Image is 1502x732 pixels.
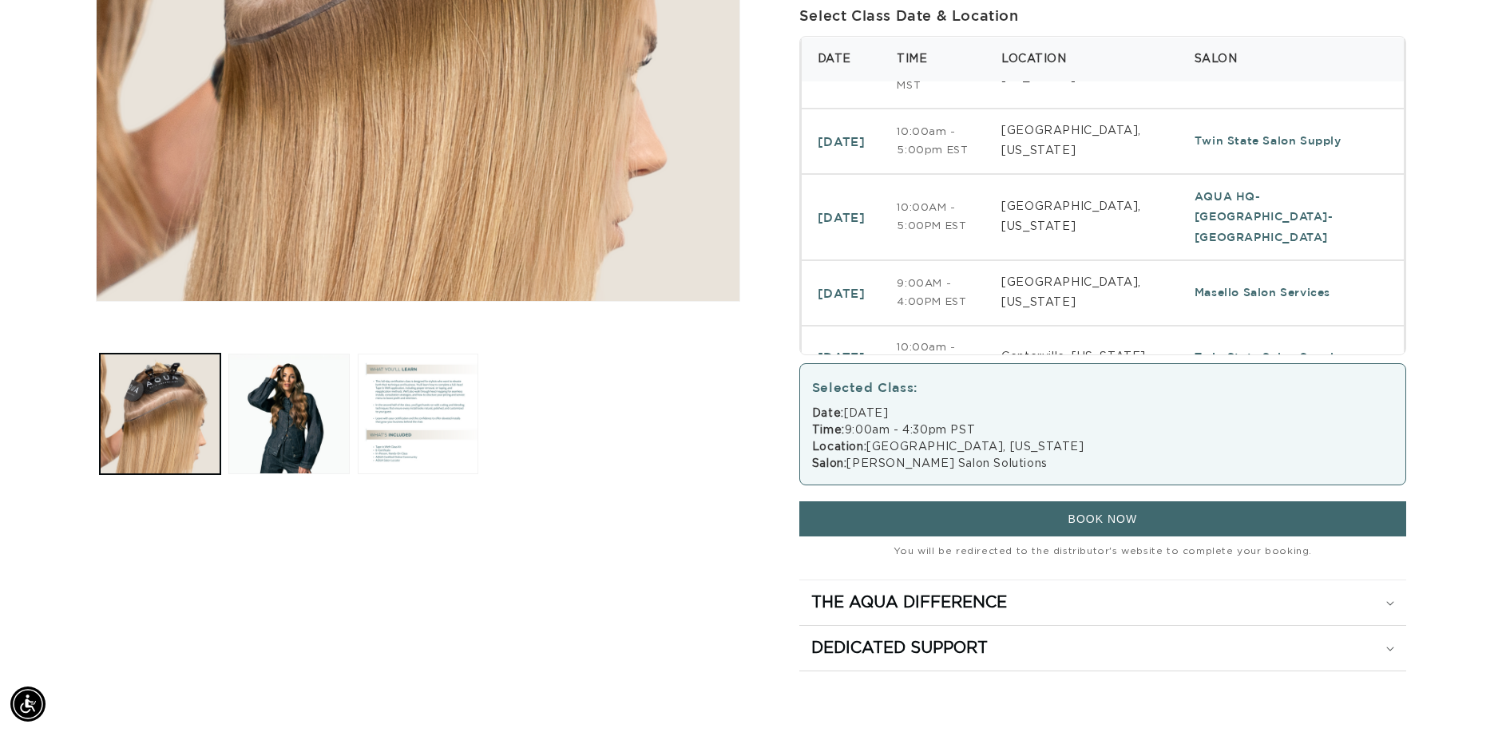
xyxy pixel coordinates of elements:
[1179,37,1405,82] th: Salon
[1068,512,1138,525] span: BOOK NOW
[812,425,845,436] strong: Time:
[799,501,1406,536] button: BOOK NOW
[1179,174,1405,260] td: AQUA HQ-[GEOGRAPHIC_DATA]-[GEOGRAPHIC_DATA]
[801,174,882,260] td: [DATE]
[985,326,1179,389] td: Centerville, [US_STATE]
[881,174,985,260] td: 10:00AM - 5:00PM EST
[812,406,1393,473] div: [DATE] 9:00am - 4:30pm PST [GEOGRAPHIC_DATA], [US_STATE] [PERSON_NAME] Salon Solutions
[881,326,985,389] td: 10:00am - 5:00pm EST
[801,37,882,82] th: Date
[799,626,1406,671] summary: Dedicated Support
[985,37,1179,82] th: Location
[811,638,988,659] h2: Dedicated Support
[1179,326,1405,389] td: Twin State Salon Supply
[812,441,866,453] strong: Location:
[1179,260,1405,326] td: Masello Salon Services
[801,109,882,174] td: [DATE]
[799,2,1406,28] div: Select Class Date & Location
[358,354,478,474] button: Load image 3 in gallery view
[985,174,1179,260] td: [GEOGRAPHIC_DATA], [US_STATE]
[881,109,985,174] td: 10:00am - 5:00pm EST
[801,260,882,326] td: [DATE]
[985,260,1179,326] td: [GEOGRAPHIC_DATA], [US_STATE]
[881,37,985,82] th: Time
[812,458,847,469] strong: Salon:
[881,260,985,326] td: 9:00AM - 4:00PM EST
[801,326,882,389] td: [DATE]
[799,543,1406,560] small: You will be redirected to the distributor's website to complete your booking.
[799,580,1406,625] summary: The Aqua Difference
[812,408,844,419] strong: Date:
[10,686,46,722] div: Accessibility Menu
[812,376,1393,399] div: Selected Class:
[811,592,1007,613] h2: The Aqua Difference
[1179,109,1405,174] td: Twin State Salon Supply
[985,109,1179,174] td: [GEOGRAPHIC_DATA], [US_STATE]
[100,354,220,474] button: Load image 1 in gallery view
[228,354,349,474] button: Load image 2 in gallery view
